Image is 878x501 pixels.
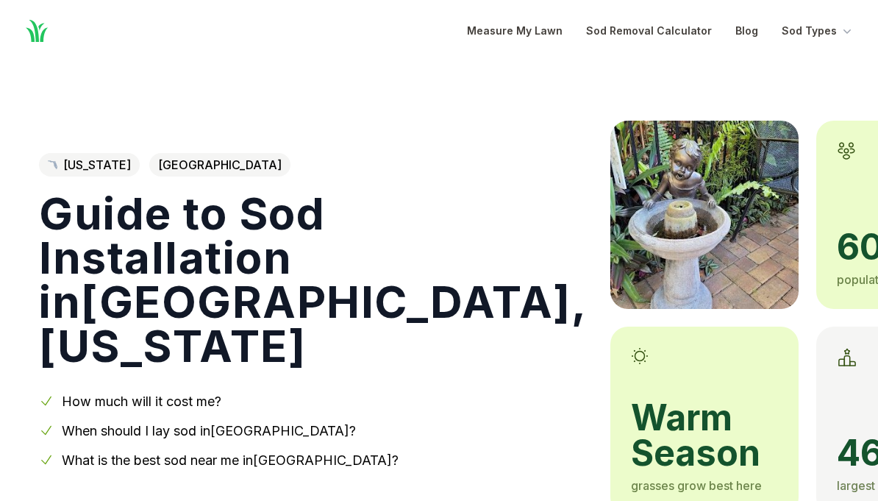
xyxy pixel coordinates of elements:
a: Measure My Lawn [467,22,563,40]
h1: Guide to Sod Installation in [GEOGRAPHIC_DATA] , [US_STATE] [39,191,587,368]
a: Sod Removal Calculator [586,22,712,40]
a: What is the best sod near me in[GEOGRAPHIC_DATA]? [62,452,399,468]
a: How much will it cost me? [62,394,221,409]
a: [US_STATE] [39,153,140,177]
a: When should I lay sod in[GEOGRAPHIC_DATA]? [62,423,356,438]
span: [GEOGRAPHIC_DATA] [149,153,290,177]
span: warm season [631,400,778,471]
span: grasses grow best here [631,478,762,493]
a: Blog [735,22,758,40]
img: A picture of Wellington [610,121,799,309]
img: Florida state outline [48,160,57,170]
button: Sod Types [782,22,854,40]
